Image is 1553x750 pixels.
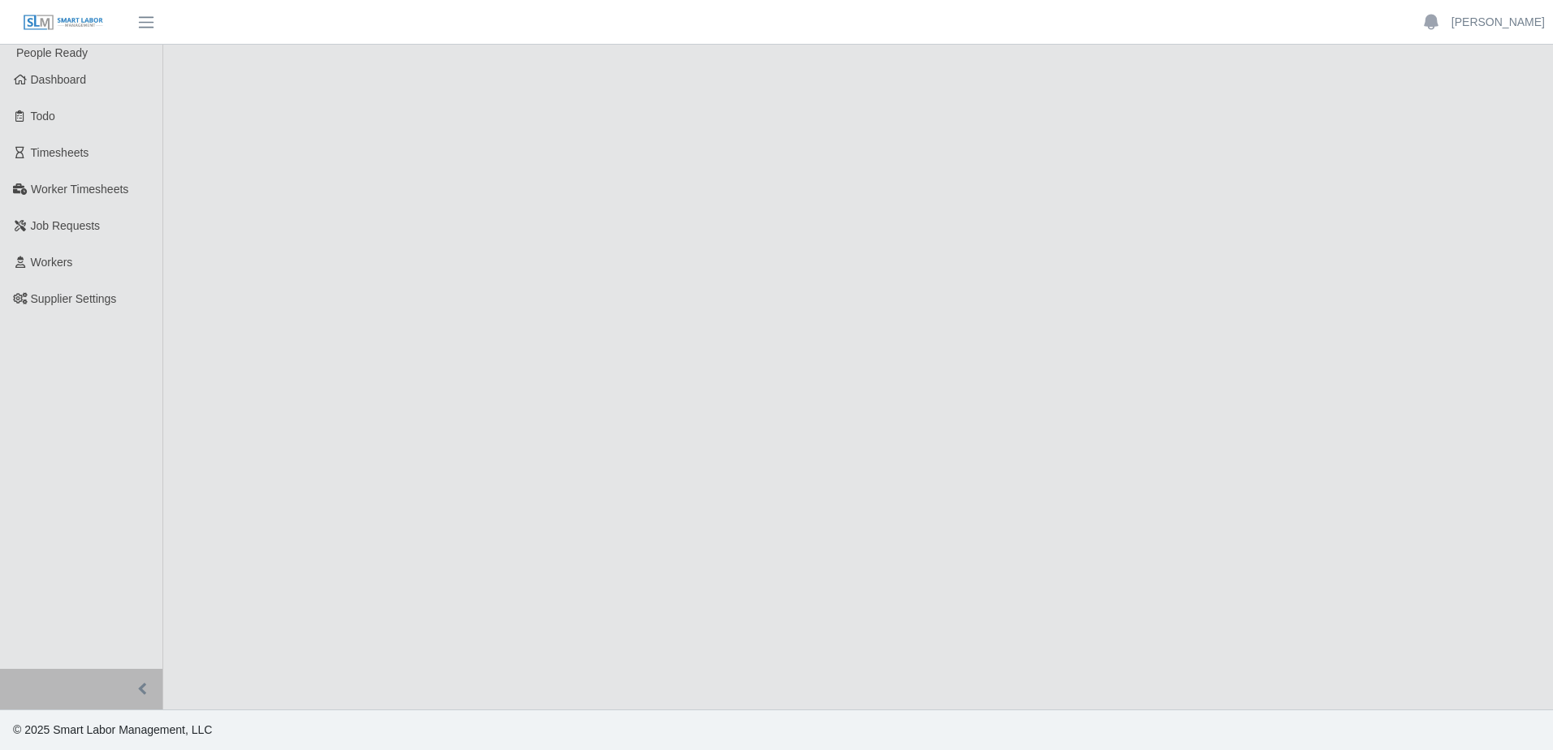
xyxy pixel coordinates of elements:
span: Job Requests [31,219,101,232]
span: © 2025 Smart Labor Management, LLC [13,723,212,736]
img: SLM Logo [23,14,104,32]
span: Worker Timesheets [31,183,128,196]
a: [PERSON_NAME] [1451,14,1545,31]
span: People Ready [16,46,88,59]
span: Todo [31,110,55,123]
span: Workers [31,256,73,269]
span: Dashboard [31,73,87,86]
span: Supplier Settings [31,292,117,305]
span: Timesheets [31,146,89,159]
